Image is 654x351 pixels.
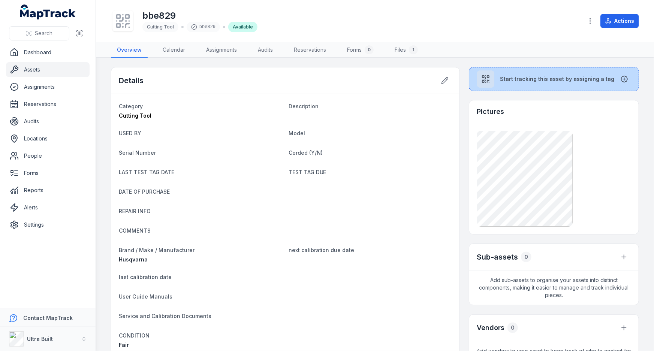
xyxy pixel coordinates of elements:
[119,188,170,195] span: DATE OF PURCHASE
[6,217,90,232] a: Settings
[119,313,211,319] span: Service and Calibration Documents
[119,332,150,339] span: CONDITION
[289,149,323,156] span: Corded (Y/N)
[119,75,144,86] h2: Details
[477,323,504,333] h3: Vendors
[289,130,305,136] span: Model
[477,106,504,117] h3: Pictures
[147,24,174,30] span: Cutting Tool
[142,10,257,22] h1: bbe829
[365,45,374,54] div: 0
[6,166,90,181] a: Forms
[289,247,355,253] span: next calibration due date
[119,169,174,175] span: LAST TEST TAG DATE
[27,336,53,342] strong: Ultra Built
[6,79,90,94] a: Assignments
[469,67,639,91] button: Start tracking this asset by assigning a tag
[228,22,257,32] div: Available
[119,208,151,214] span: REPAIR INFO
[6,97,90,112] a: Reservations
[6,183,90,198] a: Reports
[289,103,319,109] span: Description
[119,227,151,234] span: COMMENTS
[6,45,90,60] a: Dashboard
[6,148,90,163] a: People
[111,42,148,58] a: Overview
[119,130,141,136] span: USED BY
[409,45,418,54] div: 1
[288,42,332,58] a: Reservations
[341,42,380,58] a: Forms0
[119,274,172,280] span: last calibration date
[119,247,195,253] span: Brand / Make / Manufacturer
[119,103,143,109] span: Category
[389,42,424,58] a: Files1
[252,42,279,58] a: Audits
[119,256,148,263] span: Husqvarna
[6,62,90,77] a: Assets
[289,169,326,175] span: TEST TAG DUE
[119,342,129,348] span: Fair
[119,293,172,300] span: User Guide Manuals
[23,315,73,321] strong: Contact MapTrack
[119,149,156,156] span: Serial Number
[157,42,191,58] a: Calendar
[477,252,518,262] h2: Sub-assets
[521,252,531,262] div: 0
[500,75,615,83] span: Start tracking this asset by assigning a tag
[6,114,90,129] a: Audits
[507,323,518,333] div: 0
[469,270,639,305] span: Add sub-assets to organise your assets into distinct components, making it easier to manage and t...
[9,26,69,40] button: Search
[187,22,220,32] div: bbe829
[20,4,76,19] a: MapTrack
[600,14,639,28] button: Actions
[6,200,90,215] a: Alerts
[35,30,52,37] span: Search
[119,112,151,119] span: Cutting Tool
[6,131,90,146] a: Locations
[200,42,243,58] a: Assignments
